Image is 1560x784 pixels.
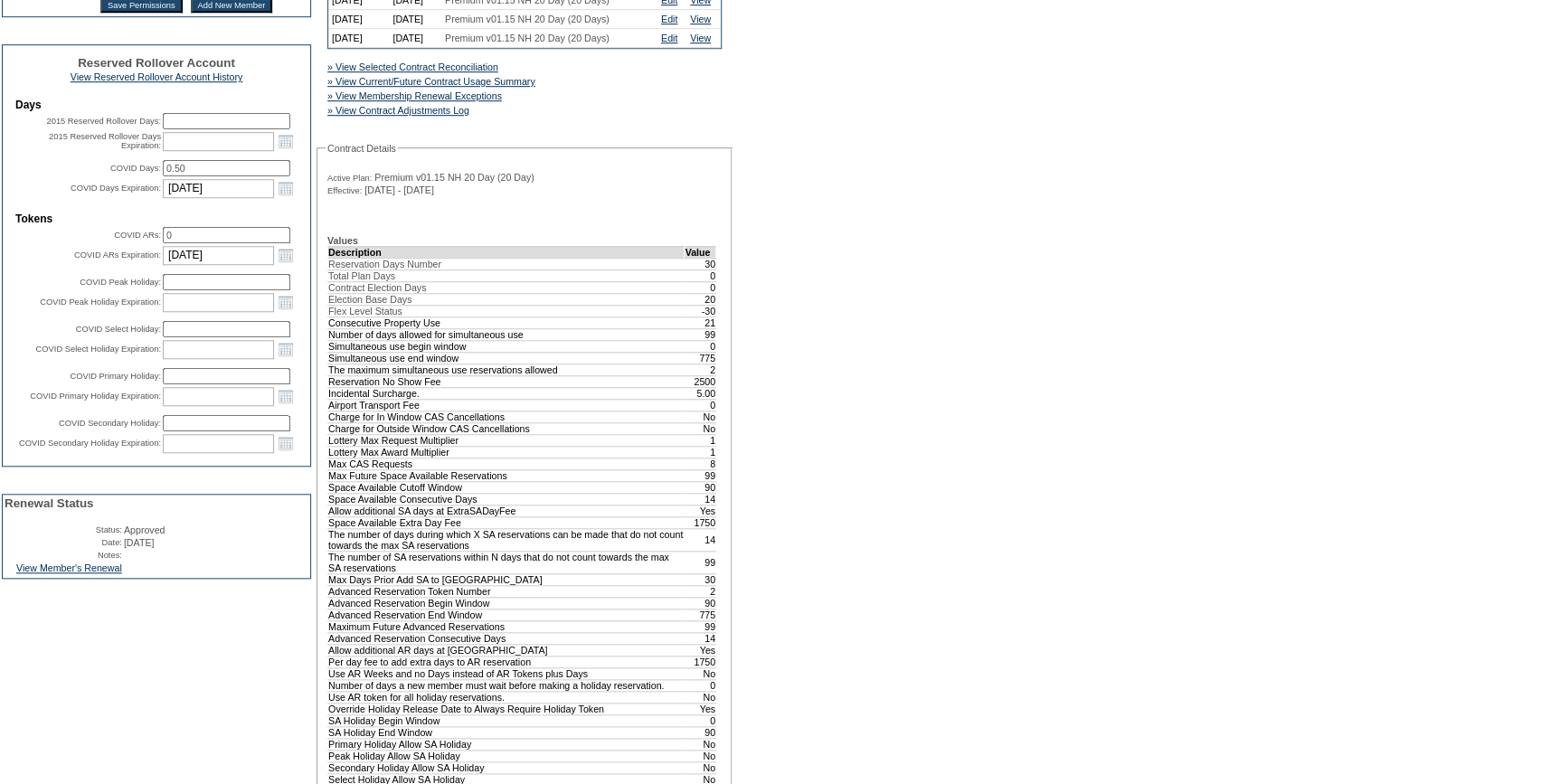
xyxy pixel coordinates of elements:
[328,656,685,667] td: Per day fee to add extra days to AR reservation
[328,667,685,679] td: Use AR Weeks and no Days instead of AR Tokens plus Days
[685,316,716,328] td: 21
[328,691,685,703] td: Use AR token for all holiday reservations.
[276,131,296,151] a: Open the calendar popup.
[5,537,122,548] td: Date:
[328,516,685,528] td: Space Available Extra Day Fee
[328,29,389,48] td: [DATE]
[328,458,685,469] td: Max CAS Requests
[685,269,716,281] td: 0
[110,164,161,173] label: COVID Days:
[685,528,716,551] td: 14
[685,399,716,411] td: 0
[685,352,716,364] td: 775
[326,143,398,154] legend: Contract Details
[685,656,716,667] td: 1750
[328,399,685,411] td: Airport Transport Fee
[124,537,155,548] span: [DATE]
[685,551,716,573] td: 99
[328,726,685,738] td: SA Holiday End Window
[328,644,685,656] td: Allow additional AR days at [GEOGRAPHIC_DATA]
[124,524,165,535] span: Approved
[71,71,243,82] a: View Reserved Rollover Account History
[685,750,716,761] td: No
[389,10,441,29] td: [DATE]
[59,419,161,428] label: COVID Secondary Holiday:
[276,292,296,312] a: Open the calendar popup.
[328,306,402,316] span: Flex Level Status
[78,56,235,70] span: Reserved Rollover Account
[685,434,716,446] td: 1
[685,493,716,505] td: 14
[685,422,716,434] td: No
[328,469,685,481] td: Max Future Space Available Reservations
[328,738,685,750] td: Primary Holiday Allow SA Holiday
[327,235,358,246] b: Values
[40,298,161,307] label: COVID Peak Holiday Expiration:
[328,364,685,375] td: The maximum simultaneous use reservations allowed
[49,132,161,150] label: 2015 Reserved Rollover Days Expiration:
[328,609,685,620] td: Advanced Reservation End Window
[685,609,716,620] td: 775
[364,184,434,195] span: [DATE] - [DATE]
[685,597,716,609] td: 90
[328,585,685,597] td: Advanced Reservation Token Number
[327,173,372,184] span: Active Plan:
[327,61,498,72] a: » View Selected Contract Reconciliation
[389,29,441,48] td: [DATE]
[685,726,716,738] td: 90
[685,573,716,585] td: 30
[685,340,716,352] td: 0
[80,278,161,287] label: COVID Peak Holiday:
[690,14,711,24] a: View
[328,328,685,340] td: Number of days allowed for simultaneous use
[685,387,716,399] td: 5.00
[328,703,685,714] td: Override Holiday Release Date to Always Require Holiday Token
[685,644,716,656] td: Yes
[374,172,534,183] span: Premium v01.15 NH 20 Day (20 Day)
[685,703,716,714] td: Yes
[685,446,716,458] td: 1
[328,714,685,726] td: SA Holiday Begin Window
[328,422,685,434] td: Charge for Outside Window CAS Cancellations
[328,597,685,609] td: Advanced Reservation Begin Window
[328,259,441,269] span: Reservation Days Number
[685,375,716,387] td: 2500
[46,117,161,126] label: 2015 Reserved Rollover Days:
[15,213,298,225] td: Tokens
[327,90,502,101] a: » View Membership Renewal Exceptions
[328,387,685,399] td: Incidental Surcharge.
[15,99,298,111] td: Days
[685,293,716,305] td: 20
[685,738,716,750] td: No
[328,316,685,328] td: Consecutive Property Use
[685,246,716,258] td: Value
[685,714,716,726] td: 0
[685,585,716,597] td: 2
[690,33,711,43] a: View
[328,481,685,493] td: Space Available Cutoff Window
[685,505,716,516] td: Yes
[36,345,161,354] label: COVID Select Holiday Expiration:
[445,33,610,43] span: Premium v01.15 NH 20 Day (20 Days)
[327,105,469,116] a: » View Contract Adjustments Log
[328,493,685,505] td: Space Available Consecutive Days
[328,505,685,516] td: Allow additional SA days at ExtraSADayFee
[328,340,685,352] td: Simultaneous use begin window
[328,282,426,293] span: Contract Election Days
[328,632,685,644] td: Advanced Reservation Consecutive Days
[328,270,395,281] span: Total Plan Days
[71,184,161,193] label: COVID Days Expiration:
[327,76,535,87] a: » View Current/Future Contract Usage Summary
[661,14,677,24] a: Edit
[685,411,716,422] td: No
[5,496,94,510] span: Renewal Status
[685,691,716,703] td: No
[685,481,716,493] td: 90
[685,516,716,528] td: 1750
[30,392,161,401] label: COVID Primary Holiday Expiration:
[328,446,685,458] td: Lottery Max Award Multiplier
[276,339,296,359] a: Open the calendar popup.
[328,761,685,773] td: Secondary Holiday Allow SA Holiday
[445,14,610,24] span: Premium v01.15 NH 20 Day (20 Days)
[5,524,122,535] td: Status:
